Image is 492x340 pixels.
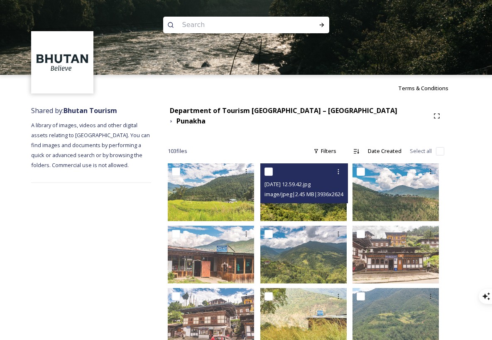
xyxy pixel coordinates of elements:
[352,163,439,221] img: 2022-10-01 13.19.07.jpg
[178,16,292,34] input: Search
[31,106,117,115] span: Shared by:
[309,143,340,159] div: Filters
[264,190,343,198] span: image/jpeg | 2.45 MB | 3936 x 2624
[32,32,93,93] img: BT_Logo_BB_Lockup_CMYK_High%2520Res.jpg
[168,147,187,155] span: 103 file s
[176,116,206,126] strong: Punakha
[364,143,406,159] div: Date Created
[168,163,254,221] img: 2022-10-01 13.13.37.jpg
[410,147,432,155] span: Select all
[352,226,439,283] img: 2022-10-01 12.49.05.jpg
[64,106,117,115] strong: Bhutan Tourism
[170,106,397,115] strong: Department of Tourism [GEOGRAPHIC_DATA] – [GEOGRAPHIC_DATA]
[260,226,347,283] img: 2022-10-01 12.59.57.jpg
[398,84,448,92] span: Terms & Conditions
[398,83,461,93] a: Terms & Conditions
[168,226,254,283] img: 2022-10-01 13.24.08.jpg
[31,121,151,169] span: A library of images, videos and other digital assets relating to [GEOGRAPHIC_DATA]. You can find ...
[264,180,311,188] span: [DATE] 12.59.42.jpg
